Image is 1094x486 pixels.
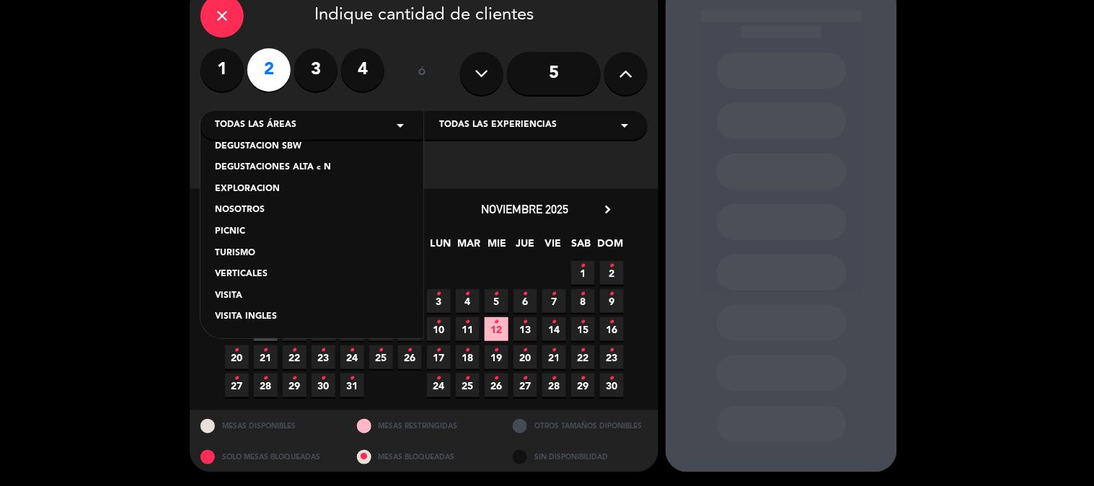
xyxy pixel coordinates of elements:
[571,261,595,285] span: 1
[225,374,249,397] span: 27
[513,289,537,313] span: 6
[513,374,537,397] span: 27
[346,410,503,441] div: MESAS RESTRINGIDAS
[456,317,480,341] span: 11
[436,311,441,334] i: •
[215,247,409,261] div: TURISMO
[436,339,441,362] i: •
[600,374,624,397] span: 30
[465,311,470,334] i: •
[494,283,499,306] i: •
[523,339,528,362] i: •
[600,289,624,313] span: 9
[225,345,249,369] span: 20
[427,374,451,397] span: 24
[341,48,384,92] label: 4
[581,255,586,278] i: •
[215,118,296,133] span: Todas las áreas
[600,261,624,285] span: 2
[542,289,566,313] span: 7
[465,339,470,362] i: •
[482,202,569,216] span: noviembre 2025
[494,339,499,362] i: •
[485,374,508,397] span: 26
[513,345,537,369] span: 20
[571,289,595,313] span: 8
[571,345,595,369] span: 22
[190,410,346,441] div: MESAS DISPONIBLES
[609,283,614,306] i: •
[600,345,624,369] span: 23
[523,367,528,390] i: •
[502,441,658,472] div: SIN DISPONIBILIDAD
[571,317,595,341] span: 15
[283,374,306,397] span: 29
[215,203,409,218] div: NOSOTROS
[609,255,614,278] i: •
[542,235,565,259] span: VIE
[247,48,291,92] label: 2
[436,367,441,390] i: •
[254,345,278,369] span: 21
[350,339,355,362] i: •
[263,339,268,362] i: •
[215,182,409,197] div: EXPLORACION
[340,345,364,369] span: 24
[215,310,409,324] div: VISITA INGLES
[340,374,364,397] span: 31
[292,339,297,362] i: •
[369,345,393,369] span: 25
[542,374,566,397] span: 28
[429,235,453,259] span: LUN
[346,441,503,472] div: MESAS BLOQUEADAS
[552,339,557,362] i: •
[456,289,480,313] span: 4
[570,235,594,259] span: SAB
[392,117,409,134] i: arrow_drop_down
[485,345,508,369] span: 19
[439,118,557,133] span: Todas las experiencias
[616,117,633,134] i: arrow_drop_down
[399,48,446,99] div: ó
[213,7,231,25] i: close
[542,317,566,341] span: 14
[456,374,480,397] span: 25
[581,283,586,306] i: •
[254,374,278,397] span: 28
[581,367,586,390] i: •
[427,345,451,369] span: 17
[294,48,338,92] label: 3
[283,345,306,369] span: 22
[215,161,409,175] div: DEGUSTACIONES ALTA c N
[571,374,595,397] span: 29
[427,317,451,341] span: 10
[485,317,508,341] span: 12
[379,339,384,362] i: •
[312,374,335,397] span: 30
[292,367,297,390] i: •
[523,311,528,334] i: •
[513,317,537,341] span: 13
[427,289,451,313] span: 3
[552,311,557,334] i: •
[598,235,622,259] span: DOM
[600,202,615,217] i: chevron_right
[456,345,480,369] span: 18
[552,283,557,306] i: •
[263,367,268,390] i: •
[609,367,614,390] i: •
[215,225,409,239] div: PICNIC
[485,235,509,259] span: MIE
[234,339,239,362] i: •
[398,345,422,369] span: 26
[609,311,614,334] i: •
[494,311,499,334] i: •
[609,339,614,362] i: •
[215,268,409,282] div: VERTICALES
[542,345,566,369] span: 21
[523,283,528,306] i: •
[407,339,413,362] i: •
[190,441,346,472] div: SOLO MESAS BLOQUEADAS
[552,367,557,390] i: •
[513,235,537,259] span: JUE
